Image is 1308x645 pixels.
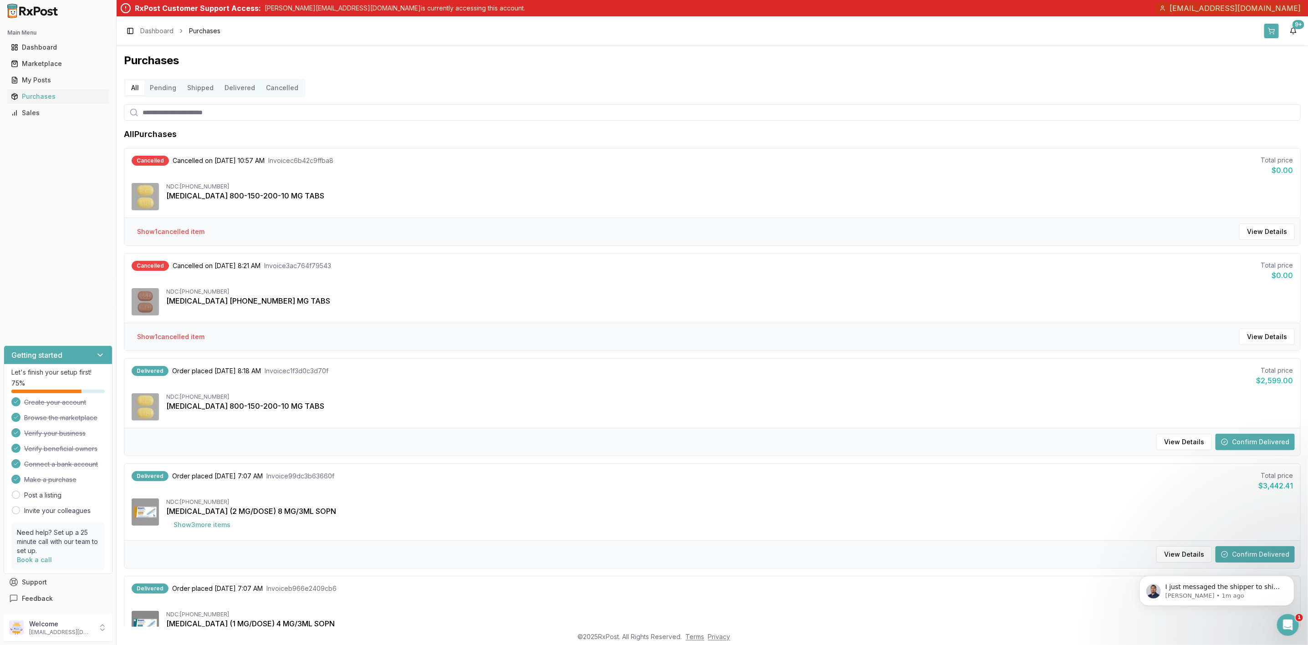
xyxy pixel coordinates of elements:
[4,40,112,55] button: Dashboard
[17,528,99,555] p: Need help? Set up a 25 minute call with our team to set up.
[4,89,112,104] button: Purchases
[265,366,328,376] span: Invoice c1f3d0c3d70f
[1286,24,1301,38] button: 9+
[17,556,52,564] a: Book a call
[11,59,105,68] div: Marketplace
[7,56,109,72] a: Marketplace
[1126,557,1308,620] iframe: Intercom notifications message
[264,261,331,270] span: Invoice 3ac764f79543
[9,620,24,635] img: User avatar
[265,4,525,13] p: [PERSON_NAME][EMAIL_ADDRESS][DOMAIN_NAME] is currently accessing this account.
[266,584,337,593] span: Invoice b966e2409cb6
[24,491,61,500] a: Post a listing
[132,393,159,421] img: Symtuza 800-150-200-10 MG TABS
[166,517,238,533] button: Show3more items
[132,584,169,594] div: Delivered
[708,633,731,640] a: Privacy
[1256,366,1293,375] div: Total price
[24,398,86,407] span: Create your account
[132,183,159,210] img: Symtuza 800-150-200-10 MG TABS
[140,26,174,36] a: Dashboard
[1296,614,1303,621] span: 1
[24,444,97,453] span: Verify beneficial owners
[1258,471,1293,480] div: Total price
[172,584,263,593] span: Order placed [DATE] 7:07 AM
[172,472,263,481] span: Order placed [DATE] 7:07 AM
[182,81,219,95] button: Shipped
[130,329,212,345] button: Show1cancelled item
[166,288,1293,295] div: NDC: [PHONE_NUMBER]
[7,72,109,88] a: My Posts
[132,498,159,526] img: Ozempic (2 MG/DOSE) 8 MG/3ML SOPN
[166,393,1293,401] div: NDC: [PHONE_NUMBER]
[166,506,1293,517] div: [MEDICAL_DATA] (2 MG/DOSE) 8 MG/3ML SOPN
[4,106,112,120] button: Sales
[219,81,261,95] button: Delivered
[261,81,304,95] button: Cancelled
[266,472,334,481] span: Invoice 99dc3b63660f
[166,183,1293,190] div: NDC: [PHONE_NUMBER]
[11,368,105,377] p: Let's finish your setup first!
[166,401,1293,411] div: [MEDICAL_DATA] 800-150-200-10 MG TABS
[268,156,333,165] span: Invoice c6b42c9ffba8
[135,3,261,14] div: RxPost Customer Support Access:
[144,81,182,95] button: Pending
[7,29,109,36] h2: Main Menu
[1261,156,1293,165] div: Total price
[1293,20,1304,29] div: 9+
[132,261,169,271] div: Cancelled
[166,295,1293,306] div: [MEDICAL_DATA] [PHONE_NUMBER] MG TABS
[132,366,169,376] div: Delivered
[7,88,109,105] a: Purchases
[11,76,105,85] div: My Posts
[22,594,53,603] span: Feedback
[1277,614,1299,636] iframe: Intercom live chat
[11,379,25,388] span: 75 %
[132,611,159,638] img: Ozempic (1 MG/DOSE) 4 MG/3ML SOPN
[173,156,265,165] span: Cancelled on [DATE] 10:57 AM
[29,629,92,636] p: [EMAIL_ADDRESS][DOMAIN_NAME]
[132,156,169,166] div: Cancelled
[686,633,705,640] a: Terms
[24,506,91,515] a: Invite your colleagues
[1256,375,1293,386] div: $2,599.00
[132,471,169,481] div: Delivered
[4,4,62,18] img: RxPost Logo
[7,39,109,56] a: Dashboard
[124,53,1301,68] h1: Purchases
[4,73,112,87] button: My Posts
[4,590,112,607] button: Feedback
[11,108,105,117] div: Sales
[7,105,109,121] a: Sales
[4,574,112,590] button: Support
[130,223,212,240] button: Show1cancelled item
[189,26,220,36] span: Purchases
[166,618,1293,629] div: [MEDICAL_DATA] (1 MG/DOSE) 4 MG/3ML SOPN
[172,366,261,376] span: Order placed [DATE] 8:18 AM
[29,620,92,629] p: Welcome
[11,92,105,101] div: Purchases
[1239,223,1295,240] button: View Details
[140,26,220,36] nav: breadcrumb
[1216,546,1295,563] button: Confirm Delivered
[166,498,1293,506] div: NDC: [PHONE_NUMBER]
[24,413,97,422] span: Browse the marketplace
[1261,261,1293,270] div: Total price
[126,81,144,95] button: All
[1170,3,1301,14] span: [EMAIL_ADDRESS][DOMAIN_NAME]
[1156,546,1212,563] button: View Details
[1261,270,1293,281] div: $0.00
[11,43,105,52] div: Dashboard
[124,128,177,141] h1: All Purchases
[132,288,159,315] img: Biktarvy 50-200-25 MG TABS
[1216,434,1295,450] button: Confirm Delivered
[166,190,1293,201] div: [MEDICAL_DATA] 800-150-200-10 MG TABS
